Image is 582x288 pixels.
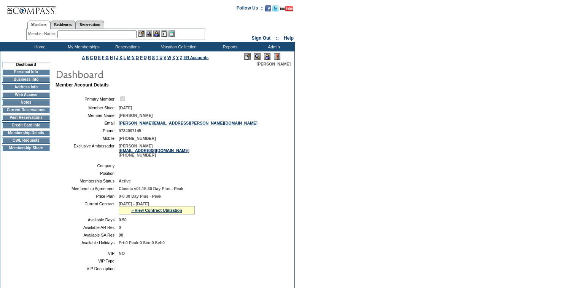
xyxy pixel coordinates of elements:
[119,148,189,153] a: [EMAIL_ADDRESS][DOMAIN_NAME]
[2,138,50,144] td: CWL Requests
[59,194,116,198] td: Price Plan:
[59,144,116,157] td: Exclusive Ambassador:
[2,92,50,98] td: Web Access
[102,55,105,60] a: F
[254,53,261,60] img: View Mode
[280,8,293,12] a: Subscribe to our YouTube Channel
[138,30,145,37] img: b_edit.gif
[167,55,171,60] a: W
[116,55,118,60] a: J
[251,42,295,51] td: Admin
[119,136,156,141] span: [PHONE_NUMBER]
[132,55,135,60] a: N
[119,251,125,256] span: NO
[119,202,149,206] span: [DATE] - [DATE]
[161,30,167,37] img: Reservations
[172,55,175,60] a: X
[98,55,101,60] a: E
[251,35,270,41] a: Sign Out
[183,55,208,60] a: ER Accounts
[119,144,189,157] span: [PERSON_NAME] [PHONE_NUMBER]
[59,113,116,118] td: Member Name:
[272,5,278,11] img: Follow us on Twitter
[56,82,109,88] b: Member Account Details
[59,259,116,263] td: VIP Type:
[55,66,207,82] img: pgTtlDashboard.gif
[2,107,50,113] td: Current Reservations
[2,130,50,136] td: Membership Details
[119,128,141,133] span: 9784097145
[119,179,131,183] span: Active
[207,42,251,51] td: Reports
[264,53,270,60] img: Impersonate
[119,218,127,222] span: 0.50
[176,55,179,60] a: Y
[2,62,50,67] td: Dashboard
[94,55,97,60] a: D
[159,55,162,60] a: U
[276,35,279,41] span: ::
[105,55,108,60] a: G
[59,179,116,183] td: Membership Status:
[50,21,76,29] a: Residences
[119,194,162,198] span: 0-0 30 Day Plus - Peak
[82,55,85,60] a: A
[27,21,51,29] a: Members
[59,251,116,256] td: VIP:
[59,186,116,191] td: Membership Agreement:
[2,99,50,106] td: Notes
[59,171,116,176] td: Position:
[284,35,294,41] a: Help
[76,21,104,29] a: Reservations
[164,55,166,60] a: V
[17,42,61,51] td: Home
[119,106,132,110] span: [DATE]
[180,55,183,60] a: Z
[2,77,50,83] td: Business Info
[265,5,271,11] img: Become our fan on Facebook
[265,8,271,12] a: Become our fan on Facebook
[146,30,152,37] img: View
[59,202,116,214] td: Current Contract:
[61,42,105,51] td: My Memberships
[119,186,183,191] span: Classic v01.15 30 Day Plus - Peak
[280,6,293,11] img: Subscribe to our YouTube Channel
[2,122,50,128] td: Credit Card Info
[156,55,159,60] a: T
[2,115,50,121] td: Past Reservations
[169,30,175,37] img: b_calculator.gif
[119,113,153,118] span: [PERSON_NAME]
[114,55,115,60] a: I
[124,55,126,60] a: L
[59,266,116,271] td: VIP Description:
[28,30,57,37] div: Member Name:
[59,218,116,222] td: Available Days:
[2,69,50,75] td: Personal Info
[110,55,113,60] a: H
[119,55,122,60] a: K
[59,225,116,230] td: Available AR Res:
[59,121,116,125] td: Email:
[59,240,116,245] td: Available Holidays:
[2,84,50,90] td: Address Info
[119,225,121,230] span: 0
[59,128,116,133] td: Phone:
[119,233,123,237] span: 98
[257,62,291,66] span: [PERSON_NAME]
[244,53,251,60] img: Edit Mode
[90,55,93,60] a: C
[59,233,116,237] td: Available SA Res:
[237,5,264,14] td: Follow Us ::
[274,53,280,60] img: Log Concern/Member Elevation
[119,240,165,245] span: Pri:0 Peak:0 Sec:0 Sel:0
[148,55,151,60] a: R
[140,55,143,60] a: P
[59,106,116,110] td: Member Since:
[2,145,50,151] td: Membership Share
[86,55,89,60] a: B
[272,8,278,12] a: Follow us on Twitter
[152,55,155,60] a: S
[119,121,258,125] a: [PERSON_NAME][EMAIL_ADDRESS][PERSON_NAME][DOMAIN_NAME]
[59,95,116,102] td: Primary Member:
[127,55,130,60] a: M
